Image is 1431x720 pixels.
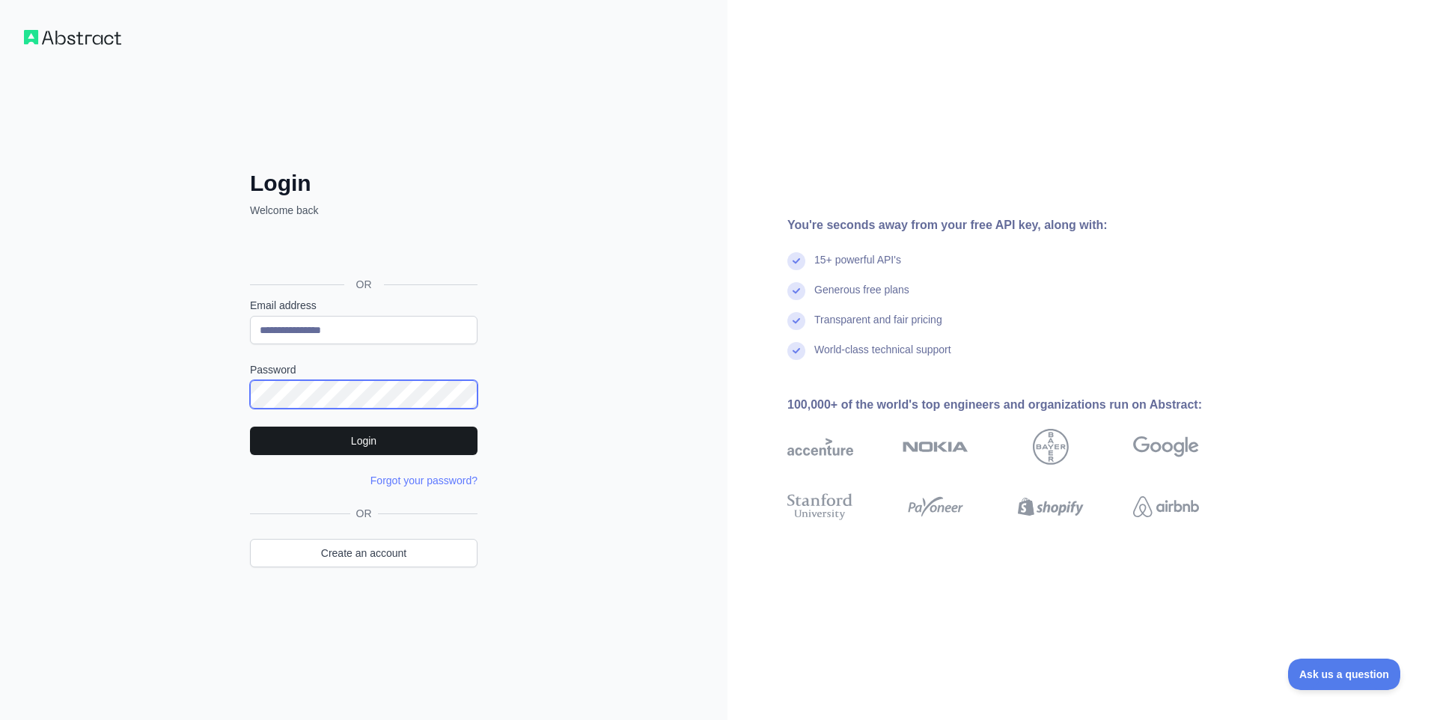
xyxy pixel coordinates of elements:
[787,396,1247,414] div: 100,000+ of the world's top engineers and organizations run on Abstract:
[250,427,477,455] button: Login
[903,490,968,523] img: payoneer
[24,30,121,45] img: Workflow
[787,429,853,465] img: accenture
[250,362,477,377] label: Password
[787,252,805,270] img: check mark
[250,170,477,197] h2: Login
[250,539,477,567] a: Create an account
[814,252,901,282] div: 15+ powerful API's
[1288,659,1401,690] iframe: Toggle Customer Support
[242,234,482,267] iframe: Sign in with Google Button
[370,475,477,486] a: Forgot your password?
[1033,429,1069,465] img: bayer
[1133,490,1199,523] img: airbnb
[787,216,1247,234] div: You're seconds away from your free API key, along with:
[787,490,853,523] img: stanford university
[814,282,909,312] div: Generous free plans
[1133,429,1199,465] img: google
[250,298,477,313] label: Email address
[250,203,477,218] p: Welcome back
[344,277,384,292] span: OR
[350,506,378,521] span: OR
[787,342,805,360] img: check mark
[814,312,942,342] div: Transparent and fair pricing
[787,312,805,330] img: check mark
[814,342,951,372] div: World-class technical support
[1018,490,1084,523] img: shopify
[903,429,968,465] img: nokia
[787,282,805,300] img: check mark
